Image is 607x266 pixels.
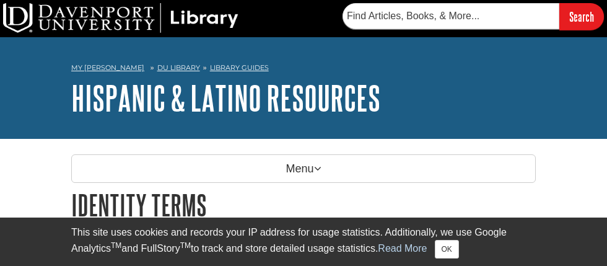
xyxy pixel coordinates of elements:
[559,3,604,30] input: Search
[71,189,536,221] h1: Identity Terms
[343,3,559,29] input: Find Articles, Books, & More...
[3,3,238,33] img: DU Library
[71,60,536,79] nav: breadcrumb
[378,243,427,254] a: Read More
[71,154,536,183] p: Menu
[71,79,380,117] a: Hispanic & Latino Resources
[180,241,191,250] sup: TM
[343,3,604,30] form: Searches DU Library's articles, books, and more
[111,241,121,250] sup: TM
[157,63,200,72] a: DU Library
[71,225,536,259] div: This site uses cookies and records your IP address for usage statistics. Additionally, we use Goo...
[71,63,144,73] a: My [PERSON_NAME]
[210,63,269,72] a: Library Guides
[435,240,459,259] button: Close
